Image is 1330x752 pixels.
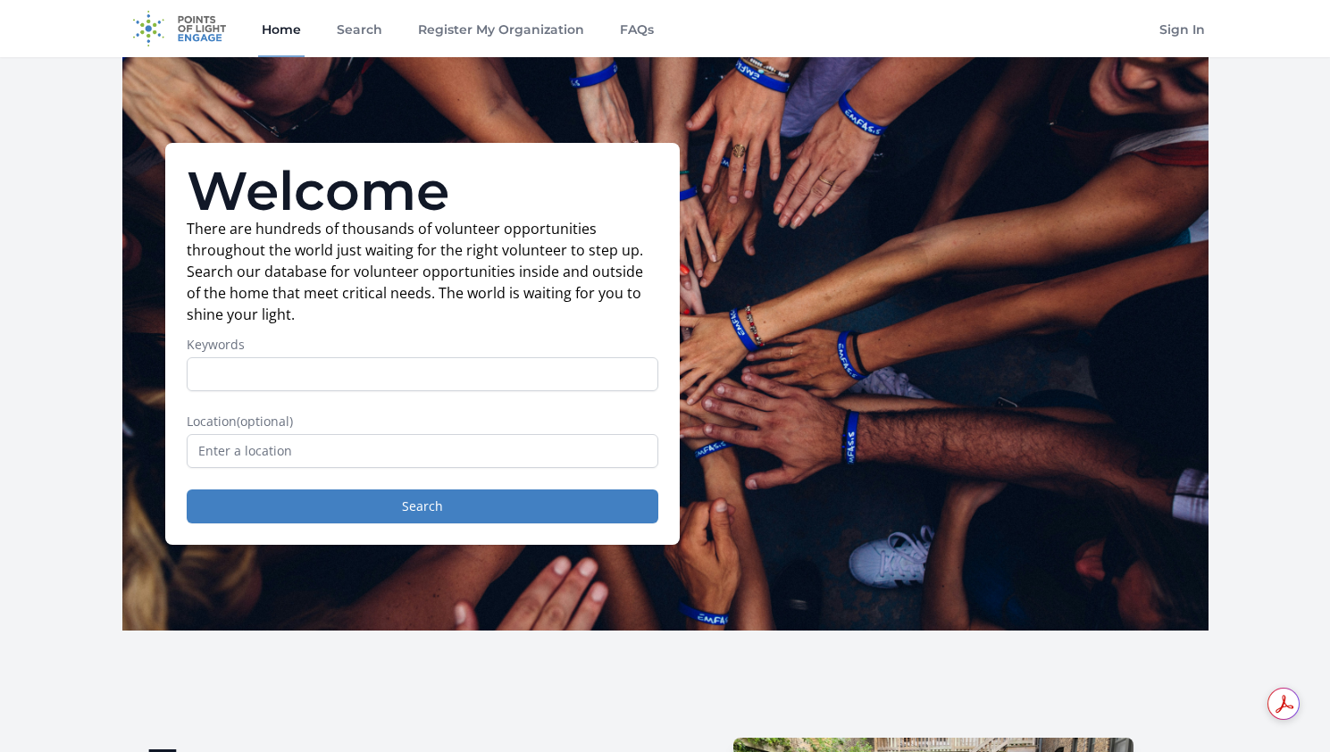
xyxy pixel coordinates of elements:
span: (optional) [237,413,293,430]
button: Search [187,489,658,523]
input: Enter a location [187,434,658,468]
label: Location [187,413,658,430]
label: Keywords [187,336,658,354]
h1: Welcome [187,164,658,218]
p: There are hundreds of thousands of volunteer opportunities throughout the world just waiting for ... [187,218,658,325]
